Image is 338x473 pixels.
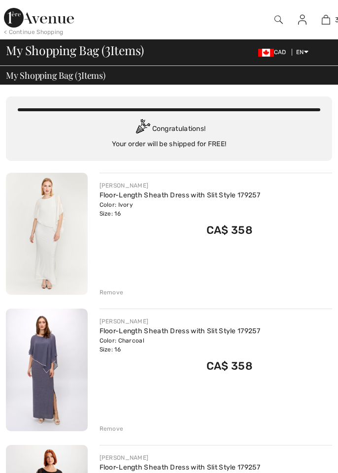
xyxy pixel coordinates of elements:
[6,173,88,295] img: Floor-Length Sheath Dress with Slit Style 179257
[100,463,260,472] a: Floor-Length Sheath Dress with Slit Style 179257
[296,49,308,56] span: EN
[4,8,74,28] img: 1ère Avenue
[100,200,260,218] div: Color: Ivory Size: 16
[274,14,283,26] img: search the website
[6,71,105,80] span: My Shopping Bag ( Items)
[258,49,274,57] img: Canadian Dollar
[322,14,330,26] img: My Bag
[100,453,260,462] div: [PERSON_NAME]
[315,14,338,26] a: 3
[206,223,252,237] span: CA$ 358
[18,119,320,149] div: Congratulations! Your order will be shipped for FREE!
[4,28,64,36] div: < Continue Shopping
[206,359,252,373] span: CA$ 358
[100,424,124,433] div: Remove
[77,69,81,80] span: 3
[100,288,124,297] div: Remove
[100,191,260,199] a: Floor-Length Sheath Dress with Slit Style 179257
[100,336,260,354] div: Color: Charcoal Size: 16
[298,14,306,26] img: My Info
[258,49,290,56] span: CAD
[6,44,144,57] span: My Shopping Bag ( Items)
[100,327,260,335] a: Floor-Length Sheath Dress with Slit Style 179257
[100,181,260,190] div: [PERSON_NAME]
[290,14,314,26] a: Sign In
[6,309,88,431] img: Floor-Length Sheath Dress with Slit Style 179257
[100,317,260,326] div: [PERSON_NAME]
[105,41,110,57] span: 3
[133,119,152,139] img: Congratulation2.svg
